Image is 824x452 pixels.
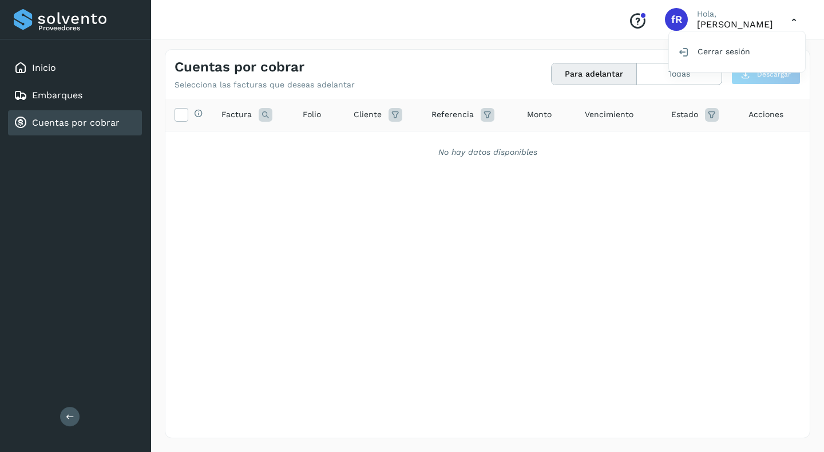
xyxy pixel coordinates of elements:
p: Proveedores [38,24,137,32]
a: Cuentas por cobrar [32,117,120,128]
div: Inicio [8,55,142,81]
div: Cuentas por cobrar [8,110,142,135]
div: Embarques [8,83,142,108]
div: Cerrar sesión [669,41,805,62]
a: Inicio [32,62,56,73]
a: Embarques [32,90,82,101]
